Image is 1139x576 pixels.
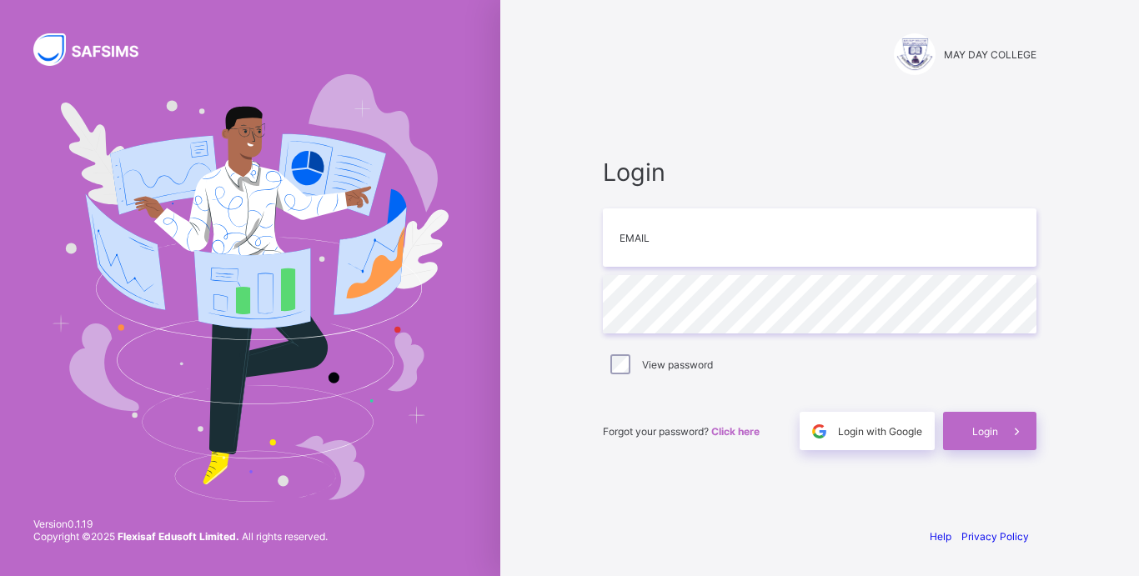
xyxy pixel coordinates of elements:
[961,530,1029,543] a: Privacy Policy
[930,530,951,543] a: Help
[642,358,713,371] label: View password
[52,74,449,501] img: Hero Image
[603,158,1036,187] span: Login
[33,33,158,66] img: SAFSIMS Logo
[810,422,829,441] img: google.396cfc9801f0270233282035f929180a.svg
[603,425,760,438] span: Forgot your password?
[944,48,1036,61] span: MAY DAY COLLEGE
[118,530,239,543] strong: Flexisaf Edusoft Limited.
[838,425,922,438] span: Login with Google
[33,530,328,543] span: Copyright © 2025 All rights reserved.
[33,518,328,530] span: Version 0.1.19
[972,425,998,438] span: Login
[711,425,760,438] a: Click here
